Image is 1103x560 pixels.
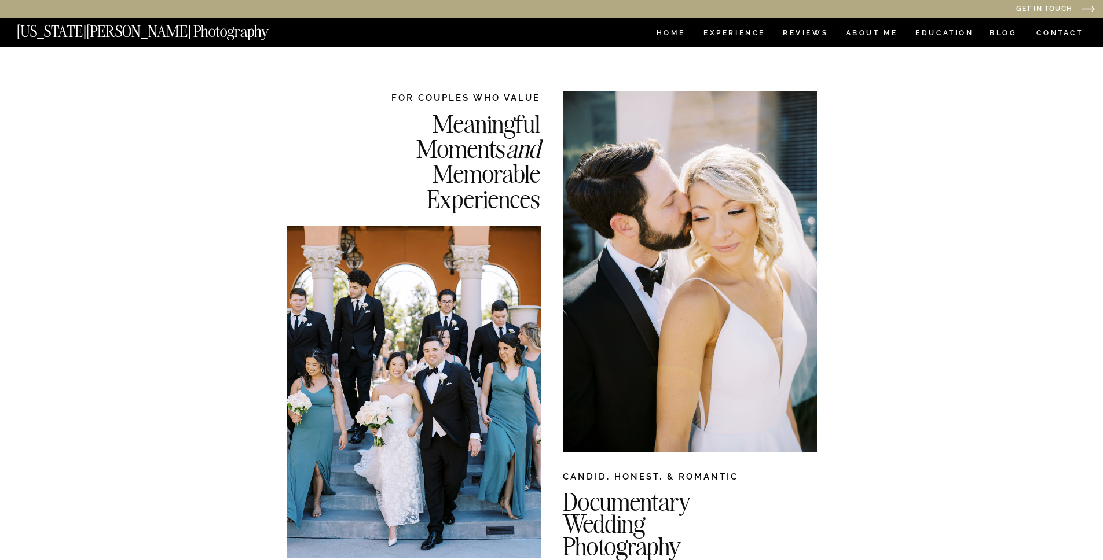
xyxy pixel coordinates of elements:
[654,30,687,39] a: HOME
[563,491,869,549] h2: Documentary Wedding Photography
[1036,27,1084,39] a: CONTACT
[505,132,540,164] i: and
[914,30,975,39] a: EDUCATION
[17,24,307,34] a: [US_STATE][PERSON_NAME] Photography
[898,5,1072,14] a: Get in Touch
[703,30,764,39] a: Experience
[845,30,898,39] a: ABOUT ME
[783,30,826,39] a: REVIEWS
[563,470,817,488] h2: CANDID, HONEST, & ROMANTIC
[357,111,540,210] h2: Meaningful Moments Memorable Experiences
[357,91,540,104] h2: FOR COUPLES WHO VALUE
[990,30,1017,39] a: BLOG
